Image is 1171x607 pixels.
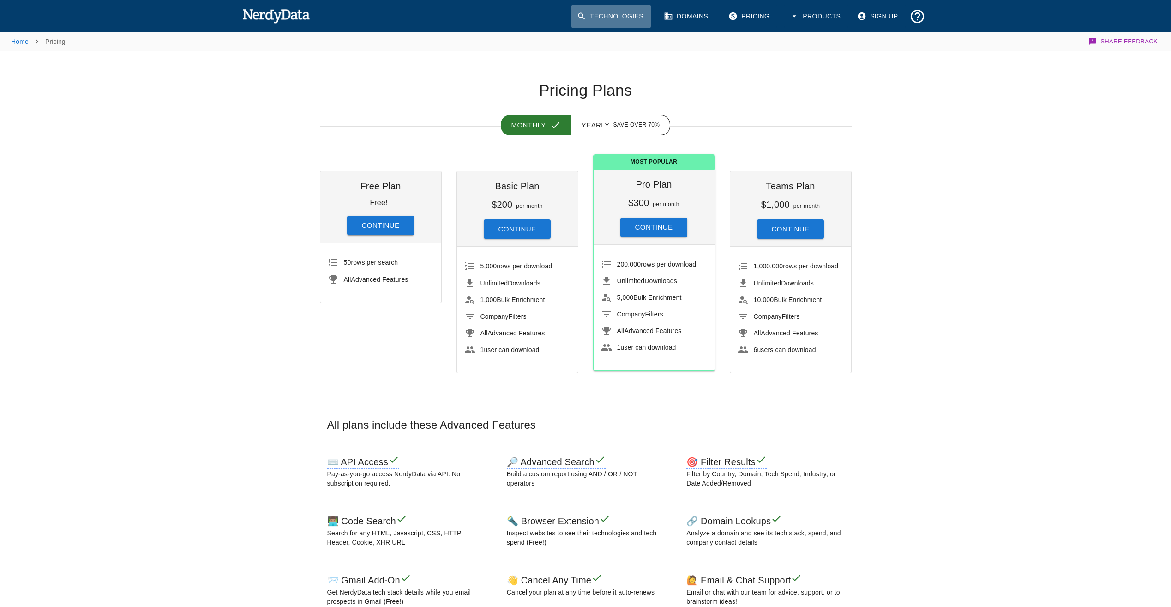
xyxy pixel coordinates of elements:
h1: Pricing Plans [320,81,852,100]
span: 1,000,000 [754,262,783,270]
span: 6 [754,346,757,353]
p: Analyze a domain and see its tech stack, spend, and company contact details [686,528,844,547]
p: Search for any HTML, Javascript, CSS, HTTP Header, Cookie, XHR URL [327,528,485,547]
span: 50 [344,259,351,266]
span: users can download [754,346,816,353]
span: rows per search [344,259,398,266]
span: Company [480,313,509,320]
h6: 🔗 Domain Lookups [686,516,782,528]
span: 1 [617,344,621,351]
p: Email or chat with our team for advice, support, or to brainstorm ideas! [686,588,844,606]
span: per month [516,203,543,209]
h6: Basic Plan [464,179,570,194]
span: Save over 70% [613,121,660,130]
a: Domains [658,5,715,28]
span: Advanced Features [480,329,545,337]
p: Pricing [45,37,66,46]
p: Build a custom report using AND / OR / NOT operators [507,469,664,488]
h6: 🙋 Email & Chat Support [686,575,802,585]
span: Advanced Features [617,327,682,334]
button: Products [784,5,848,28]
span: Filters [480,313,527,320]
button: Share Feedback [1087,32,1160,51]
p: Inspect websites to see their technologies and tech spend (Free!) [507,528,664,547]
button: Yearly Save over 70% [571,115,671,135]
span: user can download [480,346,540,353]
p: Get NerdyData tech stack details while you email prospects in Gmail (Free!) [327,588,485,606]
h6: 🔎 Advanced Search [507,457,606,469]
span: user can download [617,344,676,351]
span: Bulk Enrichment [480,296,545,303]
span: Company [617,310,645,318]
span: All [344,276,351,283]
h6: 👨🏽‍💻 Code Search [327,516,407,528]
button: Continue [484,219,551,239]
h6: Pro Plan [601,177,707,192]
span: Filters [754,313,800,320]
span: 10,000 [754,296,774,303]
span: 200,000 [617,261,641,268]
button: Monthly [501,115,571,135]
span: All [754,329,761,337]
a: Technologies [571,5,651,28]
span: 1 [480,346,484,353]
h6: 🎯 Filter Results [686,457,767,469]
button: Continue [620,218,688,237]
span: 5,000 [617,294,634,301]
span: Filters [617,310,663,318]
span: rows per download [617,261,697,268]
span: rows per download [754,262,839,270]
span: rows per download [480,262,552,270]
span: Bulk Enrichment [754,296,822,303]
h6: Teams Plan [738,179,844,194]
h6: Free Plan [328,179,434,194]
h6: $1,000 [761,200,790,210]
span: Unlimited [617,277,645,285]
span: Unlimited [754,279,781,287]
span: Downloads [480,279,540,287]
button: Support and Documentation [906,5,929,28]
span: per month [793,203,820,209]
h6: $200 [492,200,512,210]
p: Pay-as-you-go access NerdyData via API. No subscription required. [327,469,485,488]
span: Bulk Enrichment [617,294,682,301]
nav: breadcrumb [11,32,66,51]
span: Company [754,313,782,320]
a: Sign Up [852,5,905,28]
img: NerdyData.com [242,6,310,25]
span: per month [653,201,679,207]
span: Downloads [617,277,677,285]
span: All [480,329,488,337]
span: 5,000 [480,262,497,270]
h6: 🔦 Browser Extension [507,516,610,528]
span: Most Popular [594,155,715,170]
a: Pricing [723,5,777,28]
span: 1,000 [480,296,497,303]
p: Free! [370,199,387,206]
h6: 👋 Cancel Any Time [507,575,602,585]
button: Continue [347,216,414,235]
span: All [617,327,625,334]
h3: All plans include these Advanced Features [320,418,852,432]
h6: $300 [628,198,649,208]
span: Downloads [754,279,814,287]
a: Home [11,38,29,45]
p: Filter by Country, Domain, Tech Spend, Industry, or Date Added/Removed [686,469,844,488]
span: Advanced Features [754,329,818,337]
p: Cancel your plan at any time before it auto-renews [507,588,655,597]
button: Continue [757,219,824,239]
h6: 📨 Gmail Add-On [327,575,411,587]
span: Unlimited [480,279,508,287]
span: Advanced Features [344,276,408,283]
h6: ⌨️ API Access [327,457,399,469]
